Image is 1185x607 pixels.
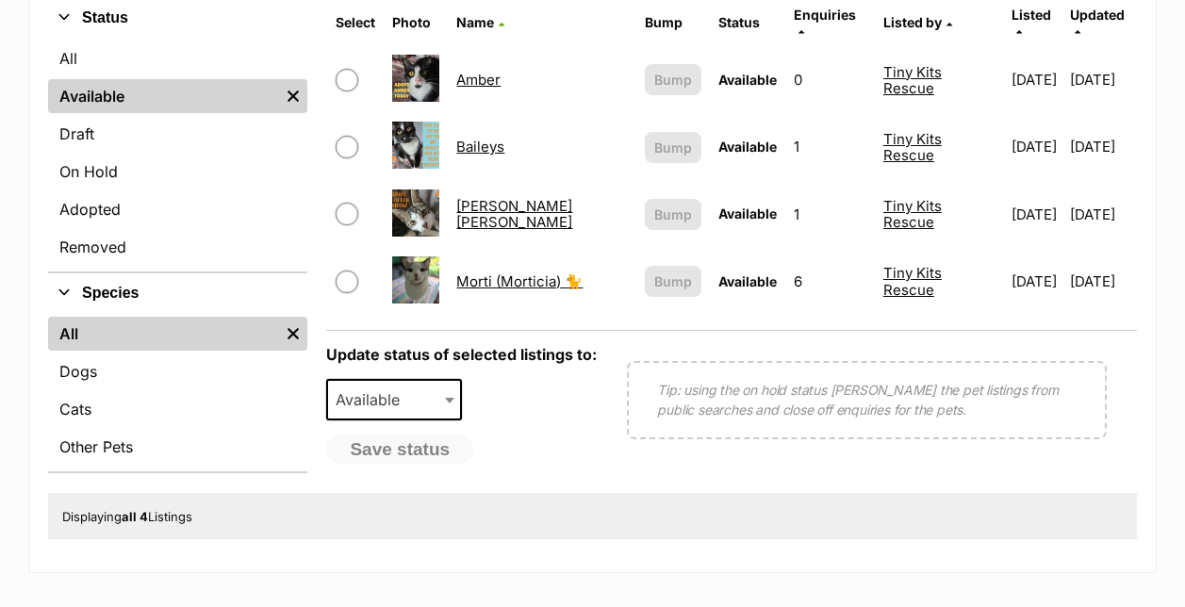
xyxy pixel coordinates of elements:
[122,509,148,524] strong: all 4
[48,41,307,75] a: All
[1070,47,1135,112] td: [DATE]
[1004,249,1069,314] td: [DATE]
[326,435,473,465] button: Save status
[456,71,501,89] a: Amber
[48,79,279,113] a: Available
[48,230,307,264] a: Removed
[326,345,597,364] label: Update status of selected listings to:
[786,114,874,179] td: 1
[48,281,307,305] button: Species
[48,392,307,426] a: Cats
[645,132,701,163] button: Bump
[1012,7,1051,38] a: Listed
[645,266,701,297] button: Bump
[1004,182,1069,247] td: [DATE]
[654,205,692,224] span: Bump
[48,317,279,351] a: All
[657,380,1077,419] p: Tip: using the on hold status [PERSON_NAME] the pet listings from public searches and close off e...
[1070,114,1135,179] td: [DATE]
[48,354,307,388] a: Dogs
[654,138,692,157] span: Bump
[1070,249,1135,314] td: [DATE]
[883,264,942,298] a: Tiny Kits Rescue
[786,47,874,112] td: 0
[1070,7,1125,38] a: Updated
[718,139,777,155] span: Available
[786,249,874,314] td: 6
[794,7,856,23] span: translation missing: en.admin.listings.index.attributes.enquiries
[1004,47,1069,112] td: [DATE]
[883,130,942,164] a: Tiny Kits Rescue
[326,379,462,420] span: Available
[654,271,692,291] span: Bump
[883,63,942,97] a: Tiny Kits Rescue
[718,205,777,221] span: Available
[456,14,504,30] a: Name
[883,14,952,30] a: Listed by
[48,192,307,226] a: Adopted
[718,273,777,289] span: Available
[1012,7,1051,23] span: Listed
[718,72,777,88] span: Available
[794,7,856,38] a: Enquiries
[1004,114,1069,179] td: [DATE]
[456,14,494,30] span: Name
[645,64,701,95] button: Bump
[883,14,942,30] span: Listed by
[456,138,504,156] a: Baileys
[48,313,307,471] div: Species
[883,197,942,231] a: Tiny Kits Rescue
[456,272,583,290] a: Morti (Morticia) 🐈
[645,199,701,230] button: Bump
[1070,182,1135,247] td: [DATE]
[48,6,307,30] button: Status
[62,509,192,524] span: Displaying Listings
[48,430,307,464] a: Other Pets
[48,155,307,189] a: On Hold
[654,70,692,90] span: Bump
[48,38,307,271] div: Status
[48,117,307,151] a: Draft
[456,197,572,231] a: [PERSON_NAME] [PERSON_NAME]
[279,79,307,113] a: Remove filter
[786,182,874,247] td: 1
[328,386,419,413] span: Available
[1070,7,1125,23] span: Updated
[279,317,307,351] a: Remove filter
